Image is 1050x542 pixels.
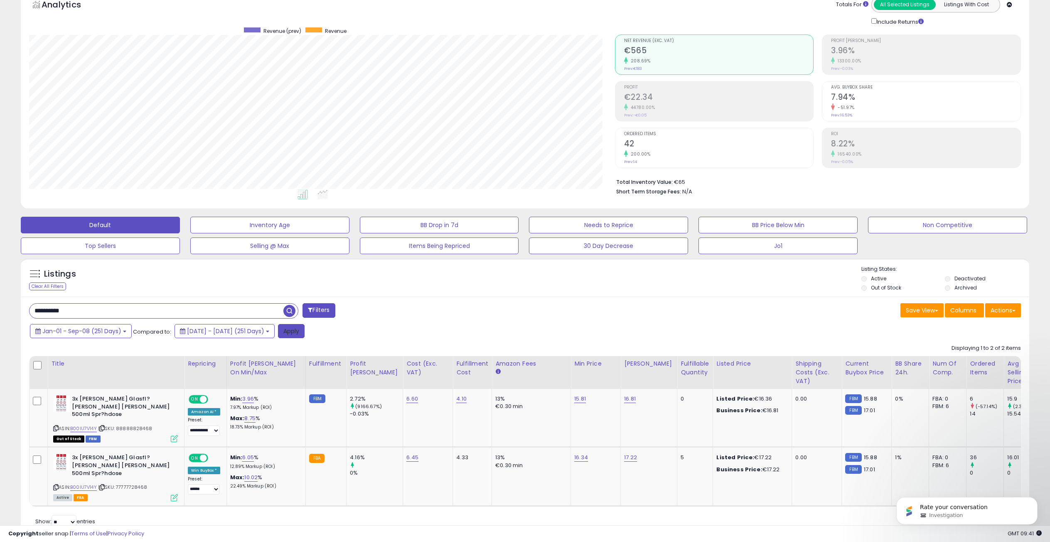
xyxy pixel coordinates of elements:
small: Prev: 16.53% [831,113,852,118]
p: 18.73% Markup (ROI) [230,424,299,430]
button: Filters [302,303,335,318]
button: Items Being Repriced [360,238,519,254]
small: 16540.00% [835,151,862,157]
div: seller snap | | [8,530,144,538]
small: Prev: 14 [624,159,637,164]
b: Total Inventory Value: [616,178,673,186]
a: 6.60 [406,395,418,403]
h2: €565 [624,46,814,57]
span: Revenue (prev) [263,27,301,35]
small: Prev: -0.03% [831,66,853,71]
li: €65 [616,176,1015,186]
h2: €22.34 [624,92,814,104]
strong: Copyright [8,530,39,537]
a: B00IU7V14Y [70,484,97,491]
div: 1% [895,454,922,461]
span: 15.88 [864,395,877,403]
small: FBA [309,454,325,463]
img: 417aI1xNzpL._SL40_.jpg [53,395,70,412]
div: Title [51,359,181,368]
div: Profit [PERSON_NAME] [350,359,399,377]
small: FBM [309,394,325,403]
label: Out of Stock [871,284,901,291]
div: % [230,395,299,411]
p: Listing States: [861,265,1029,273]
a: 16.81 [624,395,636,403]
small: -51.97% [835,104,855,111]
button: Jan-01 - Sep-08 (251 Days) [30,324,132,338]
small: (9166.67%) [355,403,382,410]
label: Archived [954,284,977,291]
div: €0.30 min [495,462,564,469]
div: €0.30 min [495,403,564,410]
label: Active [871,275,886,282]
div: 0.00 [795,395,835,403]
span: Revenue [325,27,347,35]
span: | SKU: 88888828468 [98,425,152,432]
a: 10.02 [244,473,258,482]
button: Needs to Reprice [529,217,688,233]
div: 0 [1007,469,1041,477]
div: Fulfillment Cost [456,359,488,377]
span: ON [189,396,200,403]
button: Selling @ Max [190,238,349,254]
b: Short Term Storage Fees: [616,188,681,195]
div: Min Price [574,359,617,368]
div: BB Share 24h. [895,359,925,377]
div: 4.33 [456,454,485,461]
div: Cost (Exc. VAT) [406,359,449,377]
div: FBM: 6 [932,403,960,410]
button: Inventory Age [190,217,349,233]
small: FBM [845,394,861,403]
div: FBA: 0 [932,395,960,403]
div: 0 [970,469,1003,477]
button: BB Price Below Min [698,217,858,233]
button: Actions [985,303,1021,317]
h2: 8.22% [831,139,1020,150]
small: FBM [845,406,861,415]
div: Num of Comp. [932,359,963,377]
button: Apply [278,324,305,338]
div: Amazon Fees [495,359,567,368]
span: Show: entries [35,517,95,525]
span: ROI [831,132,1020,136]
a: 6.05 [242,453,254,462]
small: FBM [845,453,861,462]
span: N/A [682,188,692,196]
button: Top Sellers [21,238,180,254]
div: % [230,474,299,489]
div: 15.9 [1007,395,1041,403]
div: €17.22 [716,454,785,461]
div: Listed Price [716,359,788,368]
span: All listings currently available for purchase on Amazon [53,494,72,501]
small: 208.69% [628,58,651,64]
div: Shipping Costs (Exc. VAT) [795,359,838,386]
div: Ordered Items [970,359,1000,377]
div: [PERSON_NAME] [624,359,674,368]
iframe: Intercom notifications message [884,480,1050,538]
p: 7.97% Markup (ROI) [230,405,299,411]
b: Listed Price: [716,395,754,403]
h2: 7.94% [831,92,1020,104]
button: [DATE] - [DATE] (251 Days) [175,324,275,338]
div: % [230,454,299,469]
a: 6.45 [406,453,418,462]
span: Profit [PERSON_NAME] [831,39,1020,43]
b: Min: [230,453,243,461]
th: The percentage added to the cost of goods (COGS) that forms the calculator for Min & Max prices. [226,356,305,389]
div: 36 [970,454,1003,461]
div: Profit [PERSON_NAME] on Min/Max [230,359,302,377]
div: 0 [681,395,706,403]
a: Privacy Policy [108,530,144,537]
a: Terms of Use [71,530,106,537]
div: ASIN: [53,454,178,500]
label: Deactivated [954,275,986,282]
div: Clear All Filters [29,282,66,290]
span: OFF [207,396,220,403]
div: €16.36 [716,395,785,403]
div: 5 [681,454,706,461]
b: Max: [230,414,245,422]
